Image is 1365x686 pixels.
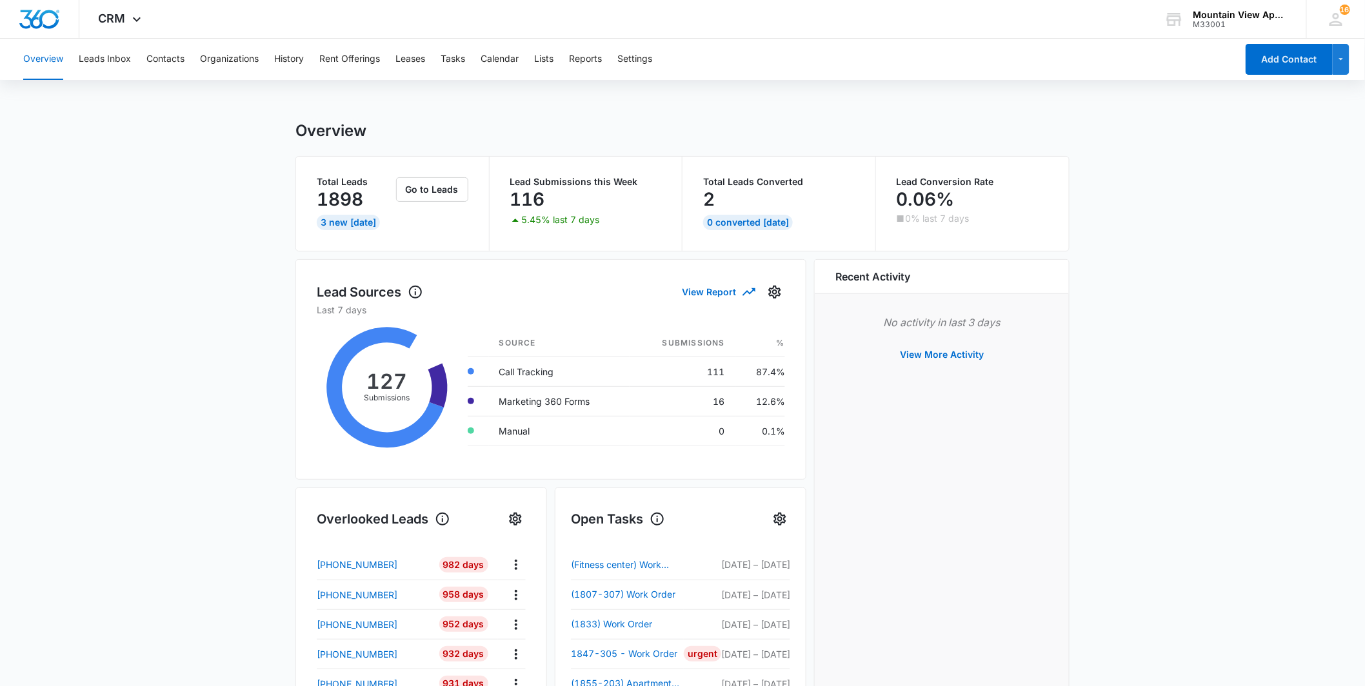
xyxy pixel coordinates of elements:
[571,616,684,632] a: (1833) Work Order
[764,282,785,302] button: Settings
[630,386,735,416] td: 16
[703,177,855,186] p: Total Leads Converted
[510,189,545,210] p: 116
[317,618,430,631] a: [PHONE_NUMBER]
[489,357,630,386] td: Call Tracking
[317,618,397,631] p: [PHONE_NUMBER]
[617,39,652,80] button: Settings
[441,39,465,80] button: Tasks
[703,189,715,210] p: 2
[835,269,910,284] h6: Recent Activity
[319,39,380,80] button: Rent Offerings
[770,509,790,529] button: Settings
[1246,44,1333,75] button: Add Contact
[395,39,425,80] button: Leases
[1193,10,1288,20] div: account name
[506,644,526,664] button: Actions
[630,416,735,446] td: 0
[481,39,519,80] button: Calendar
[317,647,430,661] a: [PHONE_NUMBER]
[735,357,785,386] td: 87.4%
[317,588,397,602] p: [PHONE_NUMBER]
[630,329,735,357] th: Submissions
[1340,5,1350,15] div: notifications count
[439,557,488,573] div: 982 Days
[489,329,630,357] th: Source
[317,588,430,602] a: [PHONE_NUMBER]
[23,39,63,80] button: Overview
[274,39,304,80] button: History
[317,282,423,302] h1: Lead Sources
[505,509,526,529] button: Settings
[1193,20,1288,29] div: account id
[200,39,259,80] button: Organizations
[317,558,397,571] p: [PHONE_NUMBER]
[396,184,468,195] a: Go to Leads
[735,329,785,357] th: %
[887,339,997,370] button: View More Activity
[571,557,684,573] a: (Fitness center) Work Order
[439,646,488,661] div: 932 Days
[489,416,630,446] td: Manual
[317,647,397,661] p: [PHONE_NUMBER]
[146,39,184,80] button: Contacts
[439,616,488,632] div: 952 Days
[1340,5,1350,15] span: 162
[721,618,790,631] p: [DATE] – [DATE]
[630,357,735,386] td: 111
[506,554,526,574] button: Actions
[703,215,793,230] div: 0 Converted [DATE]
[317,558,430,571] a: [PHONE_NUMBER]
[721,588,790,602] p: [DATE] – [DATE]
[317,189,363,210] p: 1898
[684,646,721,661] div: Urgent
[897,177,1049,186] p: Lead Conversion Rate
[317,303,785,317] p: Last 7 days
[571,646,684,661] a: 1847-305 - Work Order
[721,558,790,571] p: [DATE] – [DATE]
[682,280,754,303] button: View Report
[317,509,450,529] h1: Overlooked Leads
[571,587,684,602] a: (1807-307) Work Order
[735,416,785,446] td: 0.1%
[571,509,665,529] h1: Open Tasks
[317,177,394,186] p: Total Leads
[721,647,790,661] p: [DATE] – [DATE]
[79,39,131,80] button: Leads Inbox
[510,177,662,186] p: Lead Submissions this Week
[295,121,366,141] h1: Overview
[506,614,526,634] button: Actions
[506,585,526,605] button: Actions
[897,189,955,210] p: 0.06%
[906,214,970,223] p: 0% last 7 days
[317,215,380,230] div: 3 New [DATE]
[835,315,1048,330] p: No activity in last 3 days
[489,386,630,416] td: Marketing 360 Forms
[569,39,602,80] button: Reports
[439,587,488,602] div: 958 Days
[99,12,126,25] span: CRM
[534,39,553,80] button: Lists
[522,215,600,224] p: 5.45% last 7 days
[735,386,785,416] td: 12.6%
[396,177,468,202] button: Go to Leads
